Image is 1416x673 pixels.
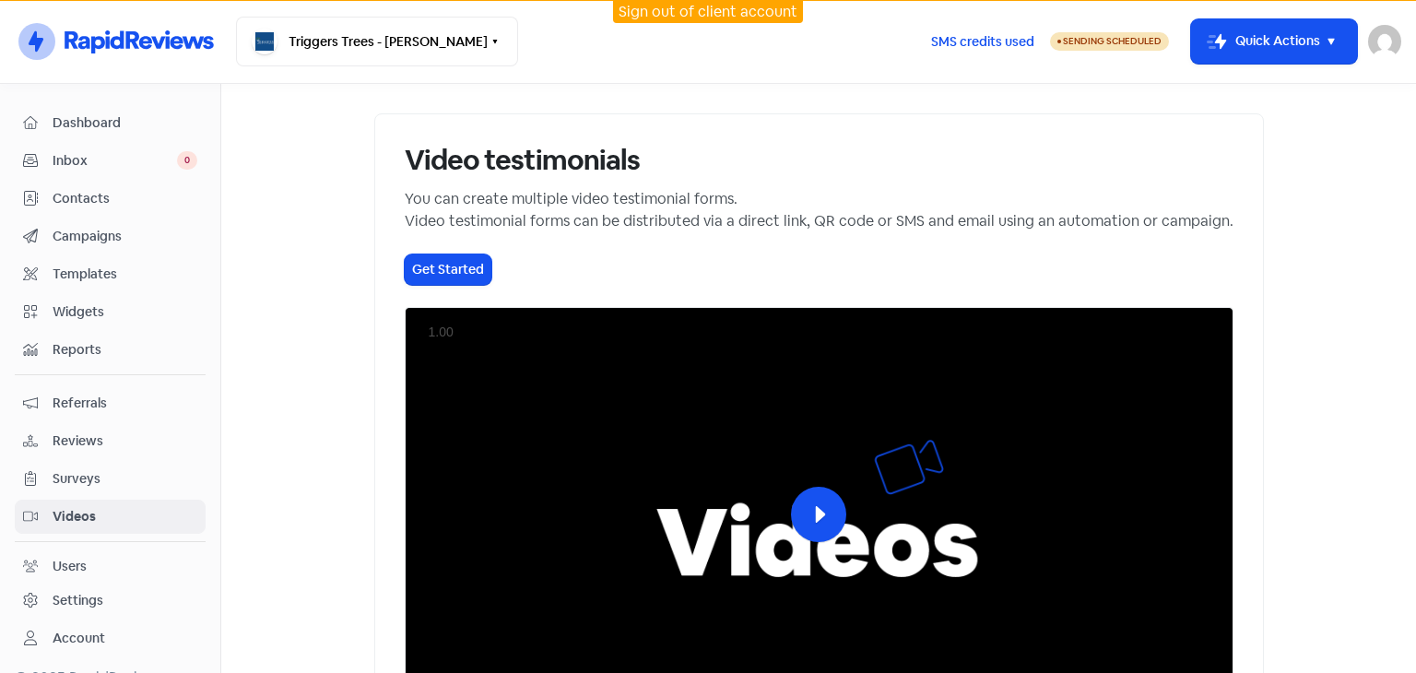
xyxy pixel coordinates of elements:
div: Account [53,629,105,648]
button: Triggers Trees - [PERSON_NAME] [236,17,518,66]
span: Referrals [53,394,197,413]
span: Reviews [53,431,197,451]
span: SMS credits used [931,32,1034,52]
a: Account [15,621,206,655]
span: Sending Scheduled [1063,35,1162,47]
div: Users [53,557,87,576]
span: Dashboard [53,113,197,133]
span: Videos [53,507,197,526]
a: Campaigns [15,219,206,254]
a: SMS credits used [915,30,1050,50]
button: Play [791,487,846,542]
a: Contacts [15,182,206,216]
a: Settings [15,584,206,618]
span: Surveys [53,469,197,489]
a: Referrals [15,386,206,420]
button: Get Started [405,254,491,285]
div: You can create multiple video testimonial forms. Video testimonial forms can be distributed via a... [405,188,1233,232]
a: Sign out of client account [619,2,797,21]
a: Users [15,549,206,584]
span: Campaigns [53,227,197,246]
h1: Video testimonials [405,144,1233,177]
div: Settings [53,591,103,610]
a: Reviews [15,424,206,458]
a: Surveys [15,462,206,496]
span: Reports [53,340,197,360]
span: Templates [53,265,197,284]
a: Templates [15,257,206,291]
a: Inbox 0 [15,144,206,178]
a: Videos [15,500,206,534]
a: Widgets [15,295,206,329]
a: Dashboard [15,106,206,140]
button: Quick Actions [1191,19,1357,64]
span: Contacts [53,189,197,208]
a: Reports [15,333,206,367]
span: 0 [177,151,197,170]
a: Sending Scheduled [1050,30,1169,53]
img: User [1368,25,1401,58]
span: Inbox [53,151,177,171]
span: Widgets [53,302,197,322]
